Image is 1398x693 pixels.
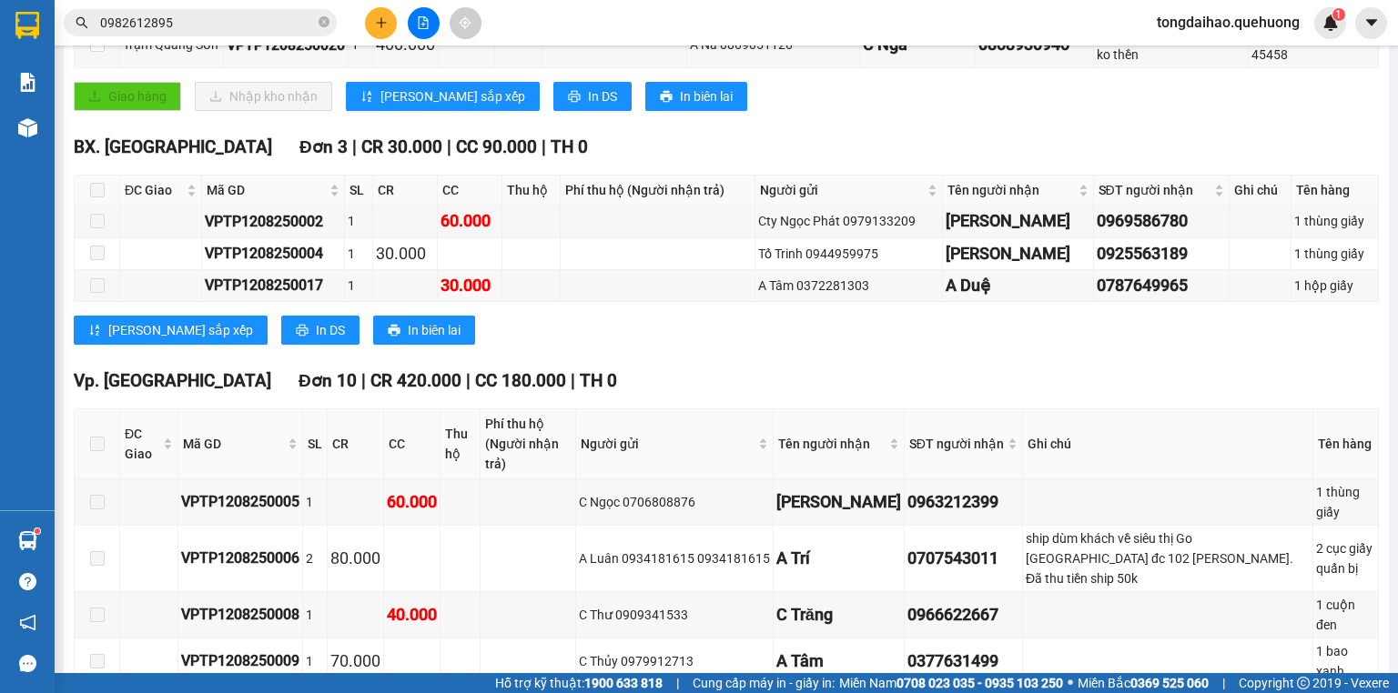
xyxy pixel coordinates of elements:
span: printer [296,324,309,338]
button: printerIn biên lai [373,316,475,345]
th: Thu hộ [502,176,561,206]
td: VPTP1208250005 [178,479,303,526]
span: | [1222,673,1225,693]
button: printerIn DS [281,316,360,345]
th: Tên hàng [1292,176,1379,206]
img: icon-new-feature [1322,15,1339,31]
td: VPTP1208250002 [202,206,345,237]
td: Trần Minh Sơn [774,479,905,526]
span: search [76,16,88,29]
span: Vp. [GEOGRAPHIC_DATA] [74,370,271,391]
span: Tên người nhận [947,180,1074,200]
div: 1 thùng giấy [1316,482,1375,522]
img: warehouse-icon [18,531,37,550]
td: Phan Thành [943,206,1093,237]
td: 0963212399 [905,479,1023,526]
td: VPTP1208250008 [178,592,303,638]
td: C Trăng [774,592,905,638]
th: Thu hộ [441,409,481,479]
span: printer [660,90,673,105]
span: | [676,673,679,693]
span: | [466,370,471,391]
span: CR 420.000 [370,370,461,391]
span: caret-down [1363,15,1380,31]
td: A Trí [774,526,905,592]
span: In biên lai [680,86,733,106]
div: 1 [306,651,324,671]
span: TH 0 [580,370,617,391]
th: CR [328,409,384,479]
span: Người gửi [760,180,925,200]
div: 2 cục giấy quấn bị [1316,538,1375,578]
img: solution-icon [18,73,37,92]
div: Tố Trinh 0944959975 [758,244,940,264]
button: aim [450,7,481,39]
div: 1 bao xanh [1316,641,1375,681]
span: SĐT người nhận [1099,180,1211,200]
th: CC [438,176,502,206]
div: [PERSON_NAME] [946,208,1089,234]
div: 0966622667 [907,602,1019,628]
th: Ghi chú [1023,409,1313,479]
div: A Luân 0934181615 0934181615 [579,548,770,568]
td: A Duệ [943,270,1093,302]
span: Đơn 3 [299,136,348,157]
span: ĐC Giao [125,180,183,200]
td: 0925563189 [1094,238,1230,270]
button: printerIn biên lai [645,82,747,111]
span: | [447,136,451,157]
th: Phí thu hộ (Người nhận trả) [561,176,755,206]
span: question-circle [19,573,36,590]
div: VPTP1208250006 [181,547,299,569]
td: A Tâm [774,638,905,685]
span: ⚪️ [1068,679,1073,687]
div: 70.000 [330,648,380,674]
span: | [571,370,575,391]
div: 60.000 [387,489,437,515]
strong: 0369 525 060 [1130,676,1209,690]
th: Ghi chú [1230,176,1292,206]
div: 0969586780 [1097,208,1226,234]
button: caret-down [1355,7,1387,39]
div: 0925563189 [1097,241,1226,266]
span: BX. [GEOGRAPHIC_DATA] [74,136,272,157]
td: 0377631499 [905,638,1023,685]
strong: 0708 023 035 - 0935 103 250 [897,676,1063,690]
div: C Ngọc 0706808876 [579,492,770,512]
div: [PERSON_NAME] [946,241,1089,266]
span: message [19,655,36,672]
div: 60.000 [441,208,499,234]
td: VPTP1208250006 [178,526,303,592]
span: Đơn 10 [299,370,357,391]
span: printer [388,324,400,338]
th: CR [373,176,438,206]
td: Duy Nghĩa [943,238,1093,270]
div: C Trăng [776,602,901,628]
span: CR 30.000 [361,136,442,157]
span: | [352,136,357,157]
span: file-add [417,16,430,29]
th: Phí thu hộ (Người nhận trả) [481,409,576,479]
div: A Trí [776,546,901,571]
img: logo-vxr [15,12,39,39]
div: 40.000 [387,602,437,628]
div: 0787649965 [1097,273,1226,298]
th: Tên hàng [1313,409,1379,479]
div: 1 [306,492,324,512]
div: [PERSON_NAME] [776,489,901,515]
div: VPTP1208250017 [205,274,341,296]
div: A Duệ [946,273,1089,298]
span: close-circle [319,15,329,32]
button: plus [365,7,397,39]
span: In DS [316,320,345,340]
div: 1 [348,244,370,264]
div: 2 [306,548,324,568]
span: CC 180.000 [475,370,566,391]
div: ship dùm khách về siêu thị Go [GEOGRAPHIC_DATA] đc 102 [PERSON_NAME]. Đã thu tiền ship 50k [1026,528,1310,588]
th: CC [384,409,441,479]
button: sort-ascending[PERSON_NAME] sắp xếp [74,316,268,345]
td: 0707543011 [905,526,1023,592]
div: C Thư 0909341533 [579,605,770,625]
span: Tên người nhận [778,434,886,454]
div: Cty Ngọc Phát 0979133209 [758,211,940,231]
